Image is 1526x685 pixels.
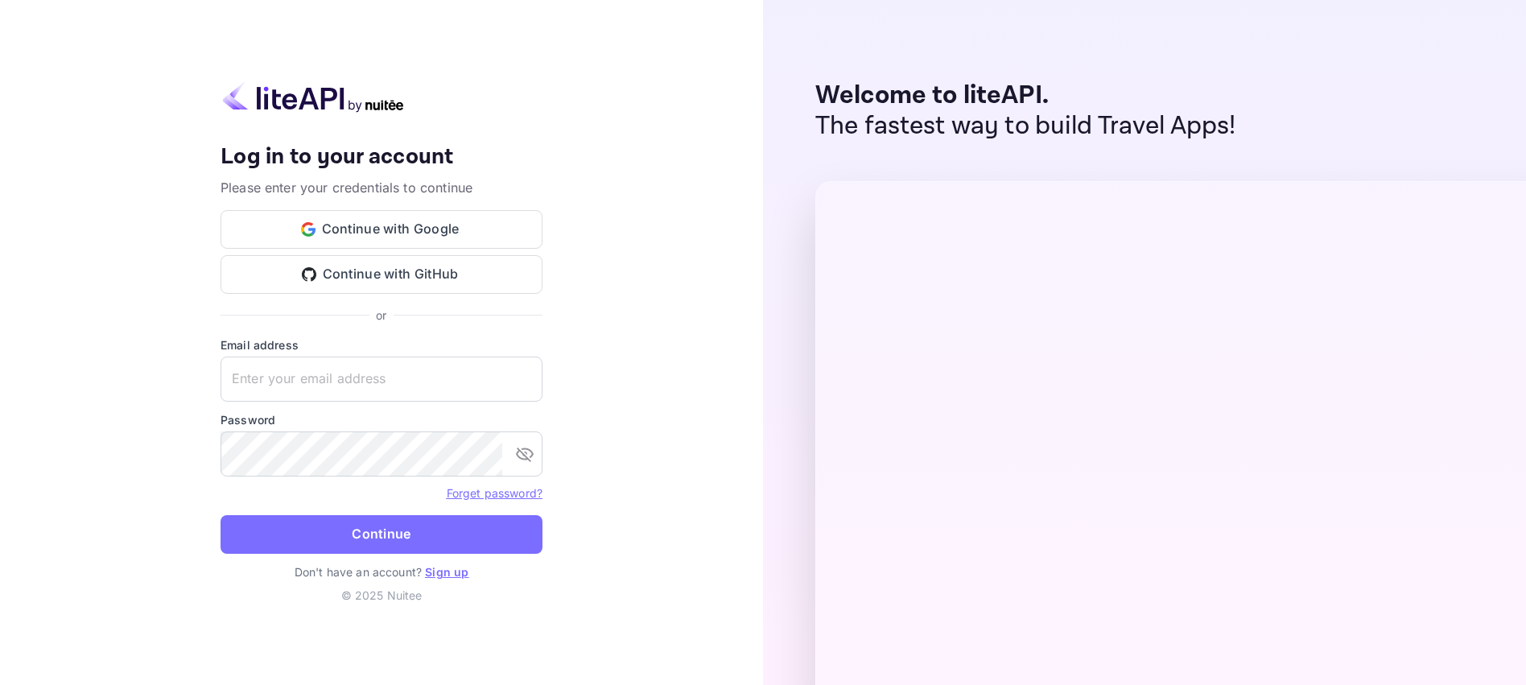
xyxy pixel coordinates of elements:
h4: Log in to your account [221,143,542,171]
a: Sign up [425,565,468,579]
label: Password [221,411,542,428]
button: toggle password visibility [509,438,541,470]
p: Don't have an account? [221,563,542,580]
p: or [376,307,386,324]
p: © 2025 Nuitee [221,587,542,604]
p: Welcome to liteAPI. [815,80,1236,111]
p: The fastest way to build Travel Apps! [815,111,1236,142]
p: Please enter your credentials to continue [221,178,542,197]
img: liteapi [221,81,406,113]
a: Forget password? [447,486,542,500]
a: Forget password? [447,485,542,501]
button: Continue [221,515,542,554]
button: Continue with GitHub [221,255,542,294]
button: Continue with Google [221,210,542,249]
label: Email address [221,336,542,353]
input: Enter your email address [221,357,542,402]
